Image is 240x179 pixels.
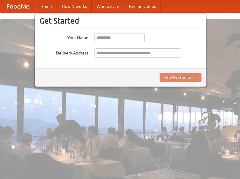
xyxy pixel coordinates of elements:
[39,48,88,56] label: Delivery Address
[35,0,57,13] a: Home
[160,73,201,82] button: Find Restaurants!
[0,0,35,13] a: FoodMe
[39,16,201,25] h3: Get Started
[92,0,124,13] a: Who we are
[39,33,88,41] label: Your Name
[124,0,161,13] a: Recipe videos
[57,0,92,13] a: How it works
